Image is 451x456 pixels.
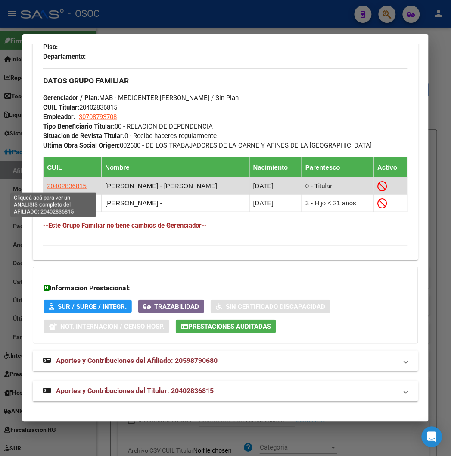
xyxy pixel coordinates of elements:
[102,177,250,195] td: [PERSON_NAME] - [PERSON_NAME]
[43,221,407,230] h4: --Este Grupo Familiar no tiene cambios de Gerenciador--
[302,157,374,177] th: Parentesco
[56,387,214,395] span: Aportes y Contribuciones del Titular: 20402836815
[47,182,87,189] span: 20402836815
[43,94,99,102] strong: Gerenciador / Plan:
[44,320,169,333] button: Not. Internacion / Censo Hosp.
[43,123,115,130] strong: Tipo Beneficiario Titular:
[226,303,325,311] span: Sin Certificado Discapacidad
[43,104,79,111] strong: CUIL Titular:
[249,195,302,212] td: [DATE]
[43,123,213,130] span: 00 - RELACION DE DEPENDENCIA
[33,351,418,371] mat-expansion-panel-header: Aportes y Contribuciones del Afiliado: 20598790680
[44,300,132,313] button: SUR / SURGE / INTEGR.
[138,300,204,313] button: Trazabilidad
[211,300,330,313] button: Sin Certificado Discapacidad
[102,195,250,212] td: [PERSON_NAME] -
[154,303,199,311] span: Trazabilidad
[374,157,407,177] th: Activo
[56,357,218,365] span: Aportes y Contribuciones del Afiliado: 20598790680
[188,323,271,330] span: Prestaciones Auditadas
[43,113,75,121] strong: Empleador:
[302,195,374,212] td: 3 - Hijo < 21 años
[176,320,276,333] button: Prestaciones Auditadas
[47,199,87,207] span: 27588153318
[102,157,250,177] th: Nombre
[43,142,120,149] strong: Ultima Obra Social Origen:
[43,94,239,102] span: MAB - MEDICENTER [PERSON_NAME] / Sin Plan
[43,104,117,111] span: 20402836815
[79,113,117,121] span: 30708793708
[60,323,164,330] span: Not. Internacion / Censo Hosp.
[43,53,86,60] strong: Departamento:
[44,283,407,293] h3: Información Prestacional:
[43,132,217,140] span: 0 - Recibe haberes regularmente
[33,381,418,402] mat-expansion-panel-header: Aportes y Contribuciones del Titular: 20402836815
[43,142,372,149] span: 002600 - DE LOS TRABAJADORES DE LA CARNE Y AFINES DE LA [GEOGRAPHIC_DATA]
[44,157,102,177] th: CUIL
[302,177,374,195] td: 0 - Titular
[58,303,127,311] span: SUR / SURGE / INTEGR.
[43,76,407,85] h3: DATOS GRUPO FAMILIAR
[249,177,302,195] td: [DATE]
[43,132,124,140] strong: Situacion de Revista Titular:
[43,43,58,51] strong: Piso:
[422,427,442,447] div: Open Intercom Messenger
[249,157,302,177] th: Nacimiento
